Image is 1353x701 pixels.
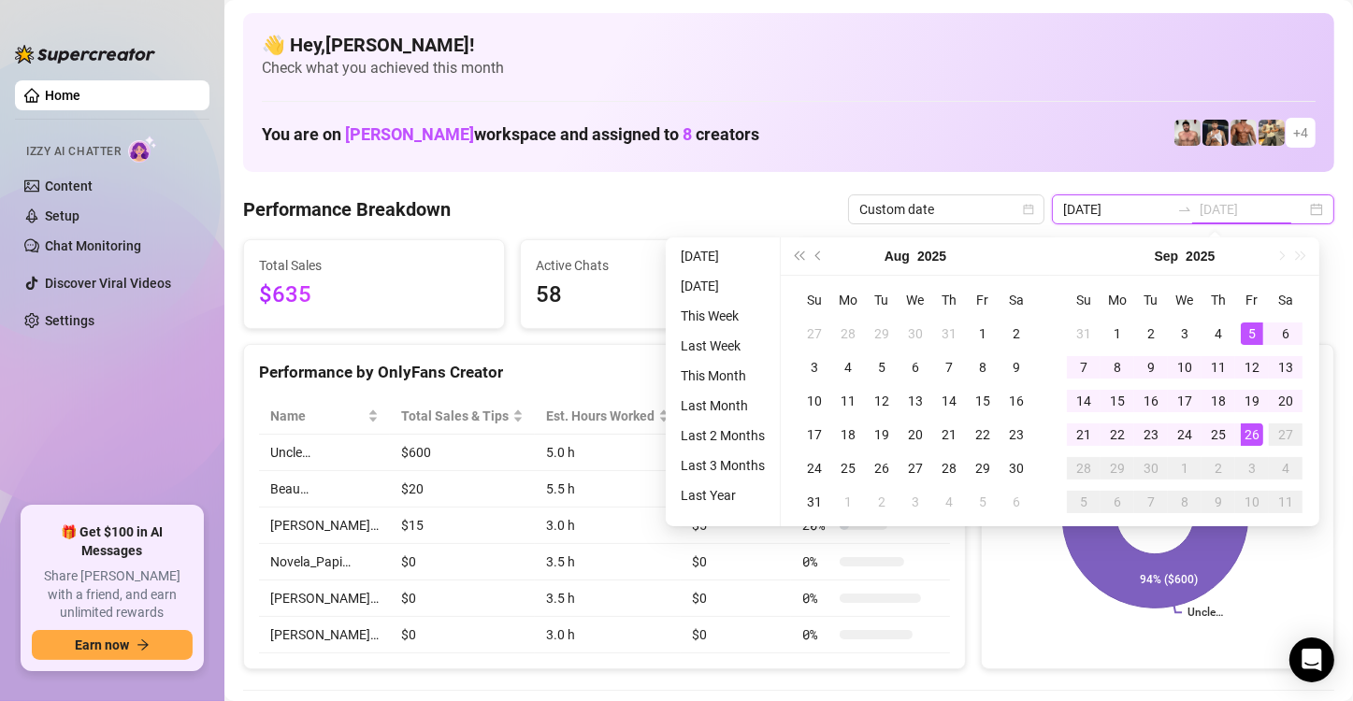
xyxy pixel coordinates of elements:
[899,384,932,418] td: 2025-08-13
[673,245,772,267] li: [DATE]
[1269,418,1303,451] td: 2025-09-27
[1005,390,1028,412] div: 16
[45,179,93,193] a: Content
[1202,485,1235,519] td: 2025-10-09
[1106,356,1129,379] div: 8
[1235,384,1269,418] td: 2025-09-19
[831,317,865,350] td: 2025-07-28
[1168,384,1202,418] td: 2025-09-17
[259,508,390,544] td: [PERSON_NAME]…
[885,237,910,275] button: Choose a month
[1173,491,1196,513] div: 8
[966,283,1000,317] th: Fr
[673,454,772,477] li: Last 3 Months
[1241,322,1263,345] div: 5
[1207,390,1230,412] div: 18
[1072,491,1095,513] div: 5
[1235,317,1269,350] td: 2025-09-05
[1202,283,1235,317] th: Th
[1067,283,1101,317] th: Su
[803,322,826,345] div: 27
[788,237,809,275] button: Last year (Control + left)
[1101,384,1134,418] td: 2025-09-15
[1241,491,1263,513] div: 10
[1207,457,1230,479] div: 2
[871,390,893,412] div: 12
[972,356,994,379] div: 8
[673,335,772,357] li: Last Week
[1235,418,1269,451] td: 2025-09-26
[899,317,932,350] td: 2025-07-30
[1072,322,1095,345] div: 31
[390,544,535,580] td: $0
[837,356,859,379] div: 4
[1274,390,1297,412] div: 20
[1140,322,1162,345] div: 2
[32,630,193,660] button: Earn nowarrow-right
[966,418,1000,451] td: 2025-08-22
[1000,418,1033,451] td: 2025-08-23
[1274,322,1297,345] div: 6
[871,491,893,513] div: 2
[1101,283,1134,317] th: Mo
[535,544,681,580] td: 3.5 h
[871,322,893,345] div: 29
[798,283,831,317] th: Su
[45,276,171,291] a: Discover Viral Videos
[865,317,899,350] td: 2025-07-29
[536,255,766,276] span: Active Chats
[1067,418,1101,451] td: 2025-09-21
[259,278,489,313] span: $635
[137,638,150,651] span: arrow-right
[345,124,474,144] span: [PERSON_NAME]
[1072,423,1095,446] div: 21
[803,457,826,479] div: 24
[390,398,535,435] th: Total Sales & Tips
[932,384,966,418] td: 2025-08-14
[932,350,966,384] td: 2025-08-07
[1177,202,1192,217] span: swap-right
[938,457,960,479] div: 28
[681,617,791,653] td: $0
[32,567,193,622] span: Share [PERSON_NAME] with a friend, and earn unlimited rewards
[536,278,766,313] span: 58
[45,313,94,328] a: Settings
[904,322,927,345] div: 30
[32,523,193,560] span: 🎁 Get $100 in AI Messages
[1186,237,1215,275] button: Choose a year
[798,384,831,418] td: 2025-08-10
[803,390,826,412] div: 10
[1168,418,1202,451] td: 2025-09-24
[809,237,829,275] button: Previous month (PageUp)
[1177,202,1192,217] span: to
[390,617,535,653] td: $0
[798,451,831,485] td: 2025-08-24
[1202,350,1235,384] td: 2025-09-11
[1101,418,1134,451] td: 2025-09-22
[798,485,831,519] td: 2025-08-31
[859,195,1033,223] span: Custom date
[798,350,831,384] td: 2025-08-03
[673,365,772,387] li: This Month
[837,390,859,412] div: 11
[1173,356,1196,379] div: 10
[1101,317,1134,350] td: 2025-09-01
[803,491,826,513] div: 31
[1134,418,1168,451] td: 2025-09-23
[1168,317,1202,350] td: 2025-09-03
[972,423,994,446] div: 22
[673,484,772,507] li: Last Year
[1106,423,1129,446] div: 22
[1106,491,1129,513] div: 6
[1155,237,1179,275] button: Choose a month
[1000,485,1033,519] td: 2025-09-06
[45,238,141,253] a: Chat Monitoring
[1005,356,1028,379] div: 9
[904,457,927,479] div: 27
[1174,120,1201,146] img: Beau
[1235,485,1269,519] td: 2025-10-10
[262,58,1316,79] span: Check what you achieved this month
[1293,122,1308,143] span: + 4
[1023,204,1034,215] span: calendar
[1202,317,1235,350] td: 2025-09-04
